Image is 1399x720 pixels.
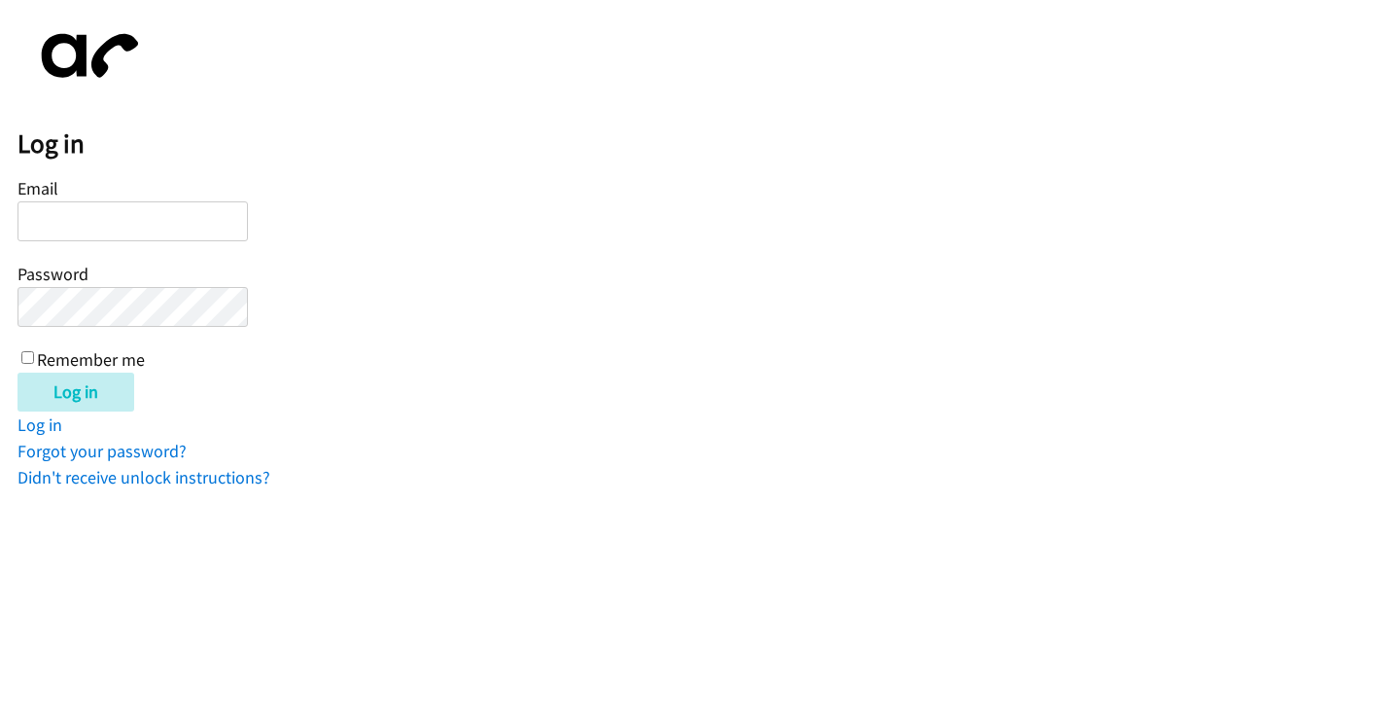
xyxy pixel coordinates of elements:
[17,127,1399,161] h2: Log in
[17,263,88,285] label: Password
[17,177,58,199] label: Email
[17,414,62,436] a: Log in
[17,466,270,488] a: Didn't receive unlock instructions?
[17,373,134,412] input: Log in
[37,348,145,371] label: Remember me
[17,440,187,462] a: Forgot your password?
[17,18,154,94] img: aphone-8a226864a2ddd6a5e75d1ebefc011f4aa8f32683c2d82f3fb0802fe031f96514.svg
